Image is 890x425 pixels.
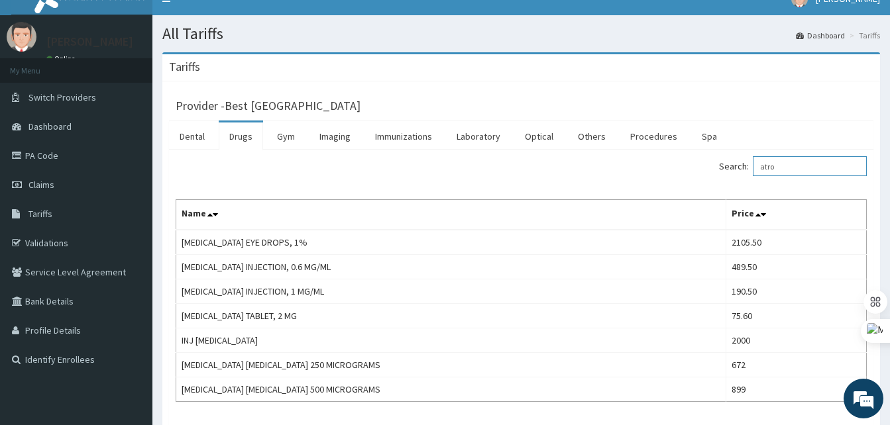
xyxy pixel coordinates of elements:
[726,279,866,304] td: 190.50
[753,156,867,176] input: Search:
[176,200,726,230] th: Name
[726,377,866,402] td: 899
[28,120,72,132] span: Dashboard
[176,328,726,353] td: INJ [MEDICAL_DATA]
[309,122,361,150] a: Imaging
[446,122,511,150] a: Laboratory
[364,122,443,150] a: Immunizations
[514,122,564,150] a: Optical
[46,54,78,64] a: Online
[726,353,866,377] td: 672
[719,156,867,176] label: Search:
[726,255,866,279] td: 489.50
[25,66,54,99] img: d_794563401_company_1708531726252_794563401
[7,284,252,330] textarea: Type your message and hit 'Enter'
[46,36,133,48] p: [PERSON_NAME]
[176,100,361,112] h3: Provider - Best [GEOGRAPHIC_DATA]
[219,122,263,150] a: Drugs
[726,304,866,328] td: 75.60
[796,30,845,41] a: Dashboard
[846,30,880,41] li: Tariffs
[28,91,96,103] span: Switch Providers
[176,255,726,279] td: [MEDICAL_DATA] INJECTION, 0.6 MG/ML
[28,208,52,220] span: Tariffs
[266,122,306,150] a: Gym
[162,25,880,42] h1: All Tariffs
[28,179,54,191] span: Claims
[567,122,616,150] a: Others
[176,353,726,377] td: [MEDICAL_DATA] [MEDICAL_DATA] 250 MICROGRAMS
[726,230,866,255] td: 2105.50
[726,328,866,353] td: 2000
[726,200,866,230] th: Price
[217,7,249,38] div: Minimize live chat window
[176,230,726,255] td: [MEDICAL_DATA] EYE DROPS, 1%
[169,122,215,150] a: Dental
[169,61,200,73] h3: Tariffs
[176,279,726,304] td: [MEDICAL_DATA] INJECTION, 1 MG/ML
[691,122,728,150] a: Spa
[7,22,36,52] img: User Image
[176,304,726,328] td: [MEDICAL_DATA] TABLET, 2 MG
[176,377,726,402] td: [MEDICAL_DATA] [MEDICAL_DATA] 500 MICROGRAMS
[620,122,688,150] a: Procedures
[69,74,223,91] div: Chat with us now
[77,128,183,261] span: We're online!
